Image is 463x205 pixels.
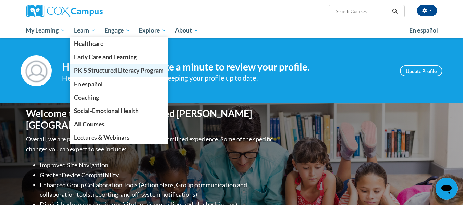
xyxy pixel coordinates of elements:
li: Greater Device Compatibility [40,170,275,180]
a: Learn [70,23,100,38]
img: Cox Campus [26,5,103,17]
a: En español [405,23,442,38]
a: Lectures & Webinars [70,131,168,144]
h1: Welcome to the new and improved [PERSON_NAME][GEOGRAPHIC_DATA] [26,108,275,131]
span: Explore [139,26,166,35]
span: All Courses [74,120,105,128]
span: Coaching [74,94,99,101]
img: Profile Image [21,55,52,86]
h4: Hi [PERSON_NAME]! Take a minute to review your profile. [62,61,390,73]
span: Learn [74,26,96,35]
span: Lectures & Webinars [74,134,130,141]
iframe: Button to launch messaging window [436,178,458,200]
span: En español [74,80,103,88]
button: Search [390,7,400,15]
span: Social-Emotional Health [74,107,139,114]
a: Coaching [70,91,168,104]
span: Healthcare [74,40,103,47]
span: My Learning [26,26,65,35]
button: Account Settings [417,5,437,16]
span: PK-5 Structured Literacy Program [74,67,164,74]
li: Improved Site Navigation [40,160,275,170]
span: Engage [105,26,130,35]
li: Enhanced Group Collaboration Tools (Action plans, Group communication and collaboration tools, re... [40,180,275,200]
a: Early Care and Learning [70,50,168,64]
a: My Learning [22,23,70,38]
span: About [175,26,198,35]
a: Cox Campus [26,5,156,17]
a: Healthcare [70,37,168,50]
a: Update Profile [400,65,442,76]
a: All Courses [70,117,168,131]
a: PK-5 Structured Literacy Program [70,64,168,77]
div: Help improve your experience by keeping your profile up to date. [62,73,390,84]
a: About [171,23,203,38]
div: Main menu [16,23,448,38]
a: En español [70,77,168,91]
input: Search Courses [335,7,390,15]
a: Social-Emotional Health [70,104,168,117]
span: Early Care and Learning [74,53,137,61]
a: Explore [134,23,171,38]
a: Engage [100,23,135,38]
p: Overall, we are proud to provide you with a more streamlined experience. Some of the specific cha... [26,134,275,154]
span: En español [409,27,438,34]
